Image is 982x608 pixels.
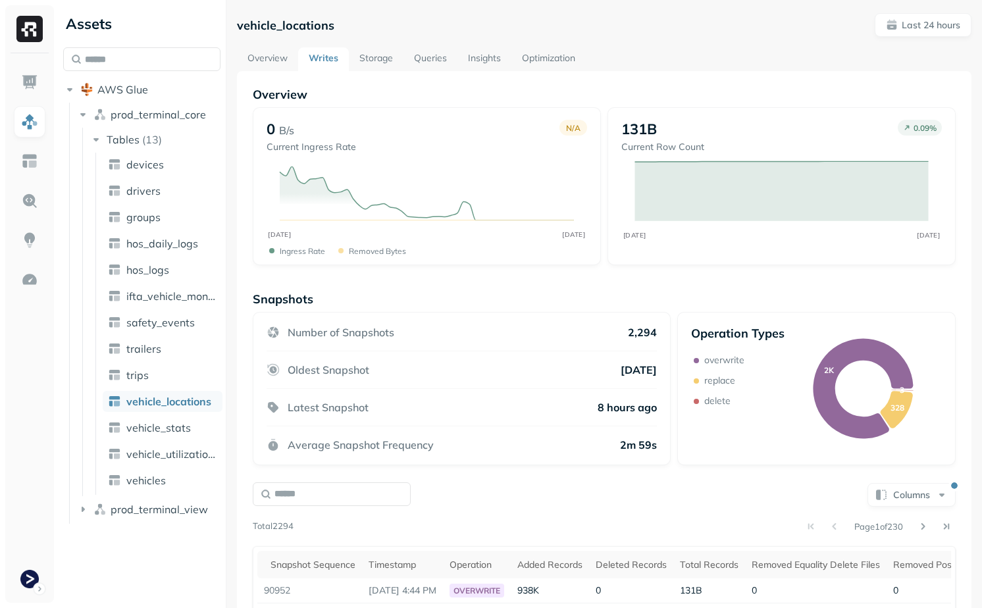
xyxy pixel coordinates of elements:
[103,180,222,201] a: drivers
[126,342,161,355] span: trailers
[691,326,785,341] p: Operation Types
[563,230,586,238] tspan: [DATE]
[280,246,325,256] p: Ingress Rate
[103,365,222,386] a: trips
[566,123,581,133] p: N/A
[875,13,971,37] button: Last 24 hours
[126,290,217,303] span: ifta_vehicle_months
[103,233,222,254] a: hos_daily_logs
[752,559,880,571] div: Removed Equality Delete Files
[108,263,121,276] img: table
[900,385,904,395] text: 3
[103,312,222,333] a: safety_events
[457,47,511,71] a: Insights
[108,447,121,461] img: table
[76,499,221,520] button: prod_terminal_view
[108,474,121,487] img: table
[824,365,835,375] text: 2K
[349,246,406,256] p: Removed bytes
[349,47,403,71] a: Storage
[621,141,704,153] p: Current Row Count
[103,443,222,465] a: vehicle_utilization_day
[103,154,222,175] a: devices
[891,403,904,413] text: 328
[279,122,294,138] p: B/s
[621,120,657,138] p: 131B
[517,584,539,596] span: 938K
[914,123,937,133] p: 0.09 %
[108,184,121,197] img: table
[917,231,940,239] tspan: [DATE]
[288,363,369,376] p: Oldest Snapshot
[103,391,222,412] a: vehicle_locations
[620,438,657,451] p: 2m 59s
[253,291,313,307] p: Snapshots
[288,326,394,339] p: Number of Snapshots
[63,79,220,100] button: AWS Glue
[596,559,667,571] div: Deleted Records
[111,108,206,121] span: prod_terminal_core
[126,211,161,224] span: groups
[237,47,298,71] a: Overview
[704,395,731,407] p: delete
[126,263,169,276] span: hos_logs
[680,584,702,596] span: 131B
[893,584,898,596] span: 0
[21,232,38,249] img: Insights
[126,395,211,408] span: vehicle_locations
[752,584,757,596] span: 0
[253,87,956,102] p: Overview
[126,447,217,461] span: vehicle_utilization_day
[63,13,220,34] div: Assets
[269,230,292,238] tspan: [DATE]
[267,120,275,138] p: 0
[704,374,735,387] p: replace
[21,113,38,130] img: Assets
[403,47,457,71] a: Queries
[854,520,903,532] p: Page 1 of 230
[253,520,294,533] p: Total 2294
[108,421,121,434] img: table
[80,83,93,96] img: root
[93,108,107,121] img: namespace
[126,316,195,329] span: safety_events
[369,584,436,597] p: Sep 11, 2025 4:44 PM
[108,368,121,382] img: table
[20,570,39,588] img: Terminal
[288,438,434,451] p: Average Snapshot Frequency
[237,18,334,33] p: vehicle_locations
[142,133,162,146] p: ( 13 )
[902,19,960,32] p: Last 24 hours
[108,395,121,408] img: table
[126,237,198,250] span: hos_daily_logs
[103,286,222,307] a: ifta_vehicle_months
[103,470,222,491] a: vehicles
[598,401,657,414] p: 8 hours ago
[623,231,646,239] tspan: [DATE]
[126,184,161,197] span: drivers
[21,271,38,288] img: Optimization
[76,104,221,125] button: prod_terminal_core
[271,559,355,571] div: Snapshot Sequence
[108,237,121,250] img: table
[16,16,43,42] img: Ryft
[450,559,504,571] div: Operation
[103,417,222,438] a: vehicle_stats
[704,354,744,367] p: overwrite
[97,83,148,96] span: AWS Glue
[108,342,121,355] img: table
[108,316,121,329] img: table
[126,474,166,487] span: vehicles
[628,326,657,339] p: 2,294
[108,290,121,303] img: table
[257,578,362,603] td: 90952
[90,129,222,150] button: Tables(13)
[621,363,657,376] p: [DATE]
[126,368,149,382] span: trips
[596,584,601,596] span: 0
[680,559,738,571] div: Total Records
[111,503,208,516] span: prod_terminal_view
[511,47,586,71] a: Optimization
[107,133,140,146] span: Tables
[108,211,121,224] img: table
